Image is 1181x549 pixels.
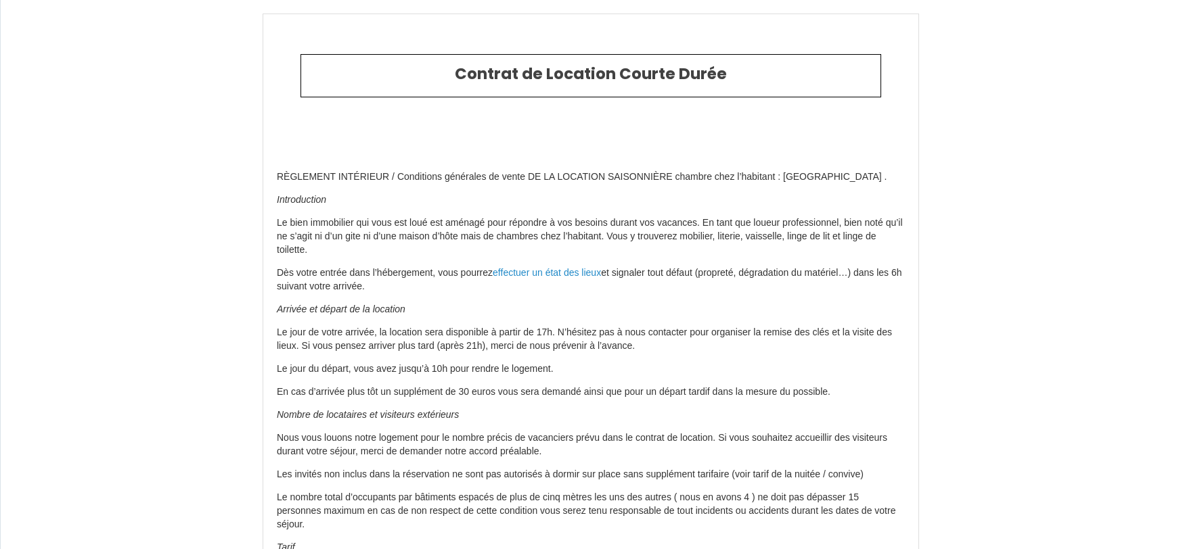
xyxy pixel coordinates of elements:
p: Le bien immobilier qui vous est loué est aménagé pour répondre à vos besoins durant vos vacances.... [277,216,905,257]
p: Nous vous louons notre logement pour le nombre précis de vacanciers prévu dans le contrat de loca... [277,431,905,458]
em: Arrivée et départ de la location [277,304,405,314]
a: effectuer un état des lieux [493,267,601,278]
p: Dès votre entrée dans l’hébergement, vous pourrez et signaler tout défaut (propreté, dégradation ... [277,266,905,293]
p: Les invités non inclus dans la réservation ne sont pas autorisés à dormir sur place sans suppléme... [277,468,905,481]
p: Le nombre total d’occupants par bâtiments espacés de plus de cinq mètres les uns des autres ( nou... [277,491,905,531]
h2: Contrat de Location Courte Durée [311,65,870,84]
p: RÈGLEMENT INTÉRIEUR / Conditions générales de vente DE LA LOCATION SAISONNIÈRE chambre chez l’hab... [277,170,905,184]
em: Introduction [277,194,326,205]
p: En cas d’arrivée plus tôt un supplément de 30 euros vous sera demandé ainsi que pour un départ ta... [277,385,905,399]
em: Nombre de locataires et visiteurs extérieurs [277,409,459,420]
p: Le jour du départ, vous avez jusqu’à 10h pour rendre le logement. [277,362,905,376]
p: Le jour de votre arrivée, la location sera disponible à partir de 17h. N’hésitez pas à nous conta... [277,326,905,353]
